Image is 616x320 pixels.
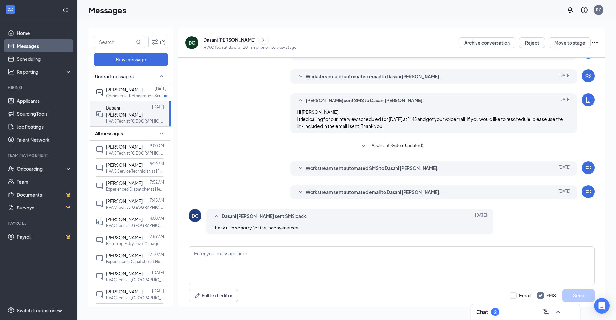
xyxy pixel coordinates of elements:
div: DC [192,212,199,219]
svg: Minimize [566,308,574,316]
span: [PERSON_NAME] [106,216,143,222]
div: Dasani [PERSON_NAME] [203,37,256,43]
svg: Filter [151,38,159,46]
p: Plumbing Entry Level Management Trainee at MD Plumbing [PERSON_NAME] [106,241,164,246]
span: [PERSON_NAME] [106,234,143,240]
svg: QuestionInfo [580,6,588,14]
svg: MobileSms [584,96,592,104]
a: Messages [17,39,72,52]
svg: ChatInactive [96,254,103,262]
a: Sourcing Tools [17,107,72,120]
span: Workstream sent automated SMS to Dasani [PERSON_NAME]. [306,165,439,172]
svg: DoubleChat [96,110,103,118]
p: Experienced Dispatcher at Headquarters UAT [106,187,164,192]
a: Home [17,27,72,39]
span: [PERSON_NAME] [106,144,143,150]
svg: ChatInactive [96,272,103,280]
button: Filter (2) [148,36,168,48]
svg: SmallChevronDown [297,188,304,196]
svg: Ellipses [591,39,599,47]
svg: ChatInactive [96,200,103,208]
span: Workstream sent automated email to Dasani [PERSON_NAME]. [306,188,441,196]
p: 12:10 AM [148,252,164,257]
span: [DATE] [559,188,570,196]
svg: ChatInactive [96,182,103,190]
svg: DoubleChat [96,218,103,226]
svg: SmallChevronDown [297,165,304,172]
p: 7:52 AM [150,179,164,185]
span: Thank u im so sorry for the inconvenience [213,225,299,230]
div: RC [596,7,601,13]
span: Hi [PERSON_NAME], I tried calling for our interview scheduled for [DATE] at 1:45 and got your voi... [297,109,563,129]
span: Dasani [PERSON_NAME] [106,105,143,118]
svg: ComposeMessage [543,308,550,316]
svg: ChatInactive [96,236,103,244]
div: Open Intercom Messenger [594,298,610,314]
p: 12:59 AM [148,234,164,239]
p: HVAC Tech at [GEOGRAPHIC_DATA] [106,205,164,210]
p: HVAC Tech at [GEOGRAPHIC_DATA] [106,277,164,283]
span: [PERSON_NAME] [106,252,143,258]
button: Minimize [565,307,575,317]
p: HVAC Service Technician at [PERSON_NAME] Heating & Air [106,168,164,174]
span: Workstream sent automated email to Dasani [PERSON_NAME]. [306,73,441,80]
input: Search [94,36,135,48]
span: Dasani [PERSON_NAME] sent SMS back. [222,212,308,220]
button: Archive conversation [459,37,515,48]
div: Switch to admin view [17,307,62,314]
span: [DATE] [559,73,570,80]
svg: WorkstreamLogo [584,188,592,196]
p: HVAC Tech at [GEOGRAPHIC_DATA] [106,118,164,124]
span: [DATE] [559,97,570,104]
svg: SmallChevronDown [297,73,304,80]
a: PayrollCrown [17,230,72,243]
p: [DATE] [152,270,164,275]
svg: ChevronRight [260,36,267,44]
span: [PERSON_NAME] [106,87,143,92]
svg: UserCheck [8,165,14,172]
p: [DATE] [155,86,167,91]
span: [PERSON_NAME] [106,198,143,204]
svg: Notifications [566,6,574,14]
div: Reporting [17,69,72,75]
span: [PERSON_NAME] [106,271,143,276]
svg: WorkstreamLogo [7,6,14,13]
svg: WorkstreamLogo [584,72,592,80]
p: HVAC Tech at [GEOGRAPHIC_DATA] [106,150,164,156]
a: Scheduling [17,52,72,65]
button: ComposeMessage [541,307,552,317]
span: Applicant System Update (1) [372,143,423,150]
p: Experienced Dispatcher at Headquarters UAT [106,259,164,264]
svg: ChatInactive [96,146,103,154]
p: 7:45 AM [150,197,164,203]
button: Reject [519,37,545,48]
p: [DATE] [152,288,164,293]
p: Commercial Refrigeration Service Technician - Multiple Shifts Options at [GEOGRAPHIC_DATA] [106,93,164,99]
svg: Collapse [62,7,69,13]
a: Talent Network [17,133,72,146]
a: Team [17,175,72,188]
p: 4:00 AM [150,216,164,221]
h3: Chat [476,308,488,315]
svg: ActiveChat [96,89,103,96]
button: SmallChevronDownApplicant System Update (1) [360,143,423,150]
div: Team Management [8,153,71,158]
p: HVAC Tech at [GEOGRAPHIC_DATA] [106,223,164,228]
button: Send [562,289,595,302]
div: Hiring [8,85,71,90]
svg: ChatInactive [96,164,103,172]
p: [DATE] [152,306,164,312]
span: All messages [95,130,123,137]
a: Applicants [17,94,72,107]
p: HVAC Tech at Bowie - 10 min phone interview stage [203,45,296,50]
a: Job Postings [17,120,72,133]
svg: SmallChevronUp [297,97,304,104]
span: [PERSON_NAME] [106,289,143,294]
span: [PERSON_NAME] [106,307,143,313]
button: Move to stage [549,37,591,48]
button: ChevronUp [553,307,563,317]
svg: Pen [194,292,200,299]
div: DC [189,39,195,46]
button: Full text editorPen [189,289,238,302]
h1: Messages [88,5,126,16]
